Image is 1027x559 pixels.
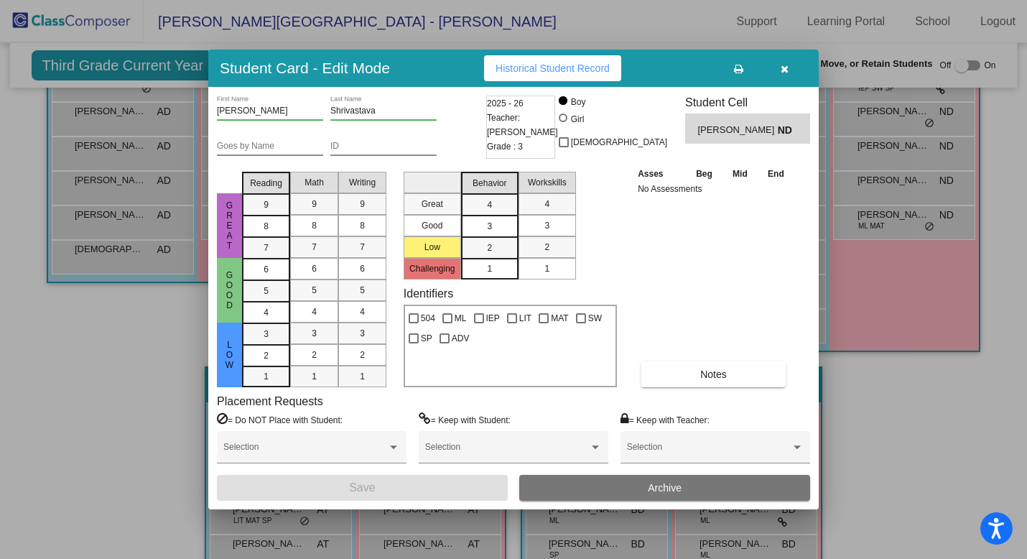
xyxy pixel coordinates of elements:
[312,241,317,254] span: 7
[360,262,365,275] span: 6
[685,96,810,109] h3: Student Cell
[421,330,432,347] span: SP
[452,330,470,347] span: ADV
[519,475,810,501] button: Archive
[220,59,390,77] h3: Student Card - Edit Mode
[700,369,727,380] span: Notes
[473,177,506,190] span: Behavior
[312,305,317,318] span: 4
[487,262,492,275] span: 1
[778,123,798,138] span: ND
[487,96,524,111] span: 2025 - 26
[217,142,323,152] input: goes by name
[264,328,269,341] span: 3
[528,176,567,189] span: Workskills
[264,241,269,254] span: 7
[487,111,558,139] span: Teacher: [PERSON_NAME]
[264,306,269,319] span: 4
[312,284,317,297] span: 5
[621,412,710,427] label: = Keep with Teacher:
[544,219,549,232] span: 3
[217,475,508,501] button: Save
[551,310,568,327] span: MAT
[264,349,269,362] span: 2
[312,198,317,211] span: 9
[360,198,365,211] span: 9
[519,310,531,327] span: LIT
[544,198,549,211] span: 4
[421,310,435,327] span: 504
[360,219,365,232] span: 8
[634,182,794,196] td: No Assessments
[217,394,323,408] label: Placement Requests
[496,63,610,74] span: Historical Student Record
[264,370,269,383] span: 1
[312,262,317,275] span: 6
[419,412,511,427] label: = Keep with Student:
[360,348,365,361] span: 2
[570,113,585,126] div: Girl
[686,166,723,182] th: Beg
[250,177,282,190] span: Reading
[487,198,492,211] span: 4
[360,241,365,254] span: 7
[544,262,549,275] span: 1
[487,241,492,254] span: 2
[312,348,317,361] span: 2
[697,123,777,138] span: [PERSON_NAME]
[223,200,236,251] span: Great
[544,241,549,254] span: 2
[264,198,269,211] span: 9
[758,166,795,182] th: End
[264,285,269,297] span: 5
[648,482,682,494] span: Archive
[360,284,365,297] span: 5
[360,327,365,340] span: 3
[487,220,492,233] span: 3
[223,270,236,310] span: Good
[349,176,376,189] span: Writing
[223,340,236,370] span: Low
[312,219,317,232] span: 8
[312,370,317,383] span: 1
[349,481,375,494] span: Save
[305,176,324,189] span: Math
[217,412,343,427] label: = Do NOT Place with Student:
[641,361,786,387] button: Notes
[634,166,686,182] th: Asses
[571,134,667,151] span: [DEMOGRAPHIC_DATA]
[487,139,523,154] span: Grade : 3
[455,310,467,327] span: ML
[312,327,317,340] span: 3
[264,263,269,276] span: 6
[570,96,586,108] div: Boy
[360,370,365,383] span: 1
[264,220,269,233] span: 8
[722,166,757,182] th: Mid
[484,55,621,81] button: Historical Student Record
[360,305,365,318] span: 4
[486,310,500,327] span: IEP
[588,310,602,327] span: SW
[404,287,453,300] label: Identifiers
